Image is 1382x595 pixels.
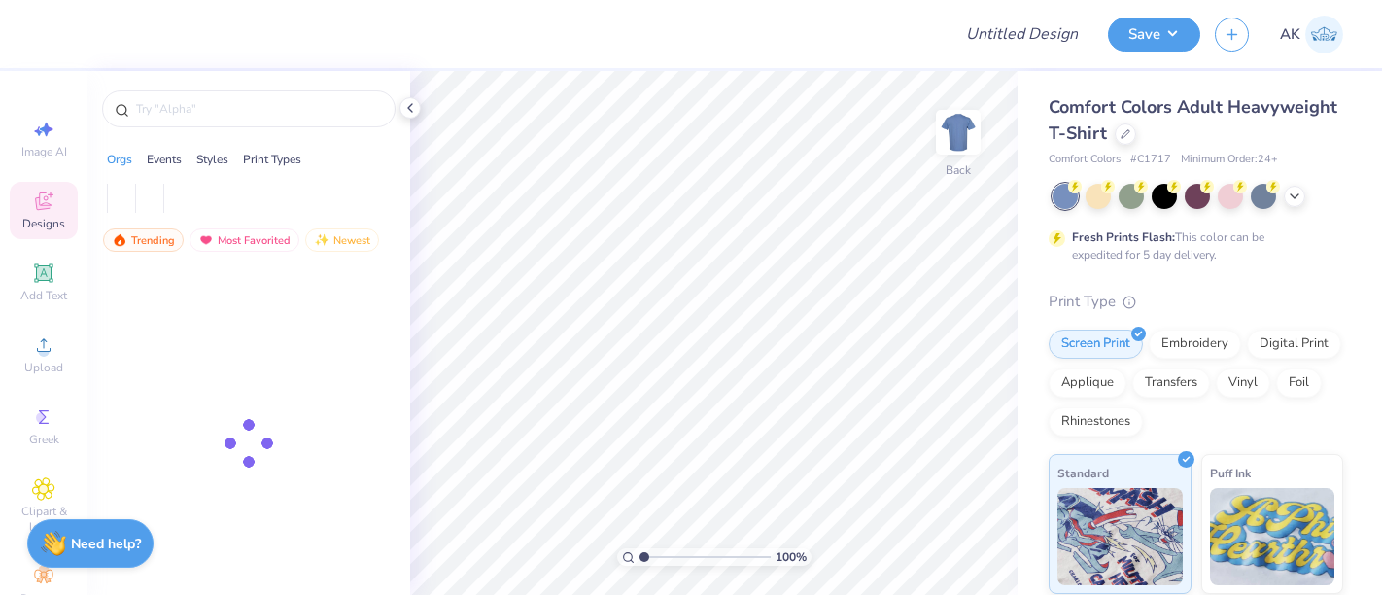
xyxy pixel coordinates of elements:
[1132,368,1210,398] div: Transfers
[112,233,127,247] img: trending.gif
[1305,16,1343,53] img: Ananaya Kapoor
[1216,368,1270,398] div: Vinyl
[21,144,67,159] span: Image AI
[1130,152,1171,168] span: # C1717
[1072,228,1311,263] div: This color can be expedited for 5 day delivery.
[134,99,383,119] input: Try "Alpha"
[1049,95,1337,145] span: Comfort Colors Adult Heavyweight T-Shirt
[1049,407,1143,437] div: Rhinestones
[10,504,78,535] span: Clipart & logos
[1210,488,1335,585] img: Puff Ink
[1280,23,1300,46] span: AK
[939,113,978,152] img: Back
[198,233,214,247] img: most_fav.gif
[243,151,301,168] div: Print Types
[776,548,807,566] span: 100 %
[1057,488,1183,585] img: Standard
[1181,152,1278,168] span: Minimum Order: 24 +
[190,228,299,252] div: Most Favorited
[1049,291,1343,313] div: Print Type
[103,228,184,252] div: Trending
[946,161,971,179] div: Back
[24,360,63,375] span: Upload
[1280,16,1343,53] a: AK
[950,15,1093,53] input: Untitled Design
[1149,330,1241,359] div: Embroidery
[29,432,59,447] span: Greek
[107,151,132,168] div: Orgs
[1057,463,1109,483] span: Standard
[1049,368,1126,398] div: Applique
[1049,330,1143,359] div: Screen Print
[1049,152,1121,168] span: Comfort Colors
[1276,368,1322,398] div: Foil
[22,216,65,231] span: Designs
[314,233,329,247] img: Newest.gif
[71,535,141,553] strong: Need help?
[1072,229,1175,245] strong: Fresh Prints Flash:
[1210,463,1251,483] span: Puff Ink
[1247,330,1341,359] div: Digital Print
[20,288,67,303] span: Add Text
[1108,17,1200,52] button: Save
[196,151,228,168] div: Styles
[305,228,379,252] div: Newest
[147,151,182,168] div: Events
